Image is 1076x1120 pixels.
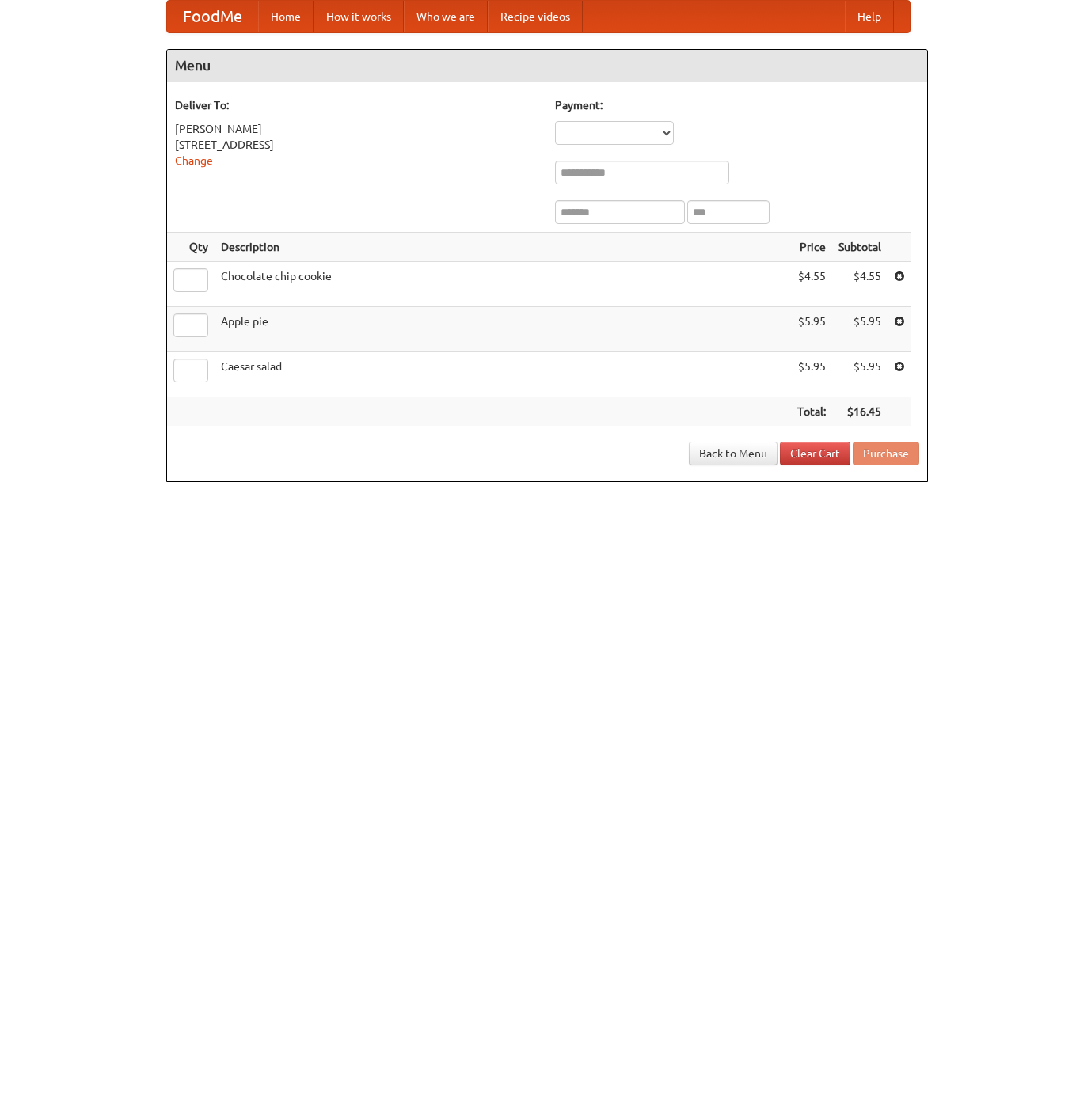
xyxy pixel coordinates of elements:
[689,442,778,465] a: Back to Menu
[215,233,791,262] th: Description
[832,307,888,352] td: $5.95
[175,154,213,167] a: Change
[791,352,832,397] td: $5.95
[215,352,791,397] td: Caesar salad
[832,233,888,262] th: Subtotal
[258,1,314,32] a: Home
[215,262,791,307] td: Chocolate chip cookie
[853,442,919,465] button: Purchase
[832,397,888,427] th: $16.45
[791,307,832,352] td: $5.95
[175,121,539,137] div: [PERSON_NAME]
[215,307,791,352] td: Apple pie
[791,397,832,427] th: Total:
[832,262,888,307] td: $4.55
[175,137,539,153] div: [STREET_ADDRESS]
[167,233,215,262] th: Qty
[832,352,888,397] td: $5.95
[167,50,927,82] h4: Menu
[791,262,832,307] td: $4.55
[167,1,258,32] a: FoodMe
[780,442,850,465] a: Clear Cart
[314,1,404,32] a: How it works
[791,233,832,262] th: Price
[488,1,583,32] a: Recipe videos
[404,1,488,32] a: Who we are
[175,97,539,113] h5: Deliver To:
[845,1,894,32] a: Help
[555,97,919,113] h5: Payment:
